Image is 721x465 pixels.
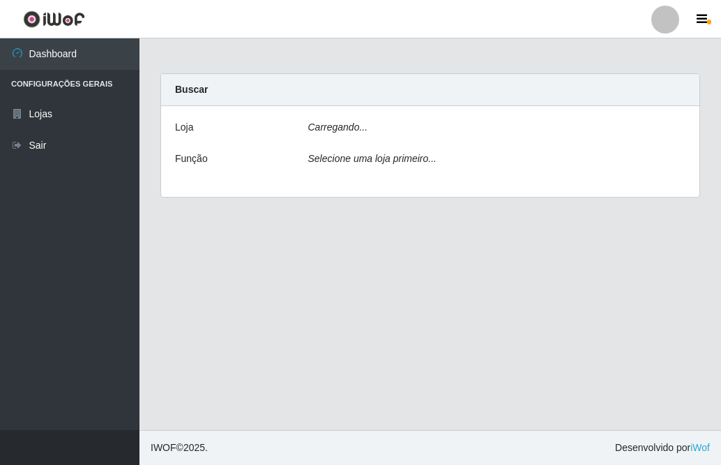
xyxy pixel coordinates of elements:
a: iWof [690,442,710,453]
i: Carregando... [308,121,368,133]
strong: Buscar [175,84,208,95]
span: IWOF [151,442,176,453]
label: Função [175,152,208,166]
img: CoreUI Logo [23,10,85,28]
label: Loja [175,120,193,135]
span: © 2025 . [151,441,208,455]
i: Selecione uma loja primeiro... [308,153,437,164]
span: Desenvolvido por [615,441,710,455]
